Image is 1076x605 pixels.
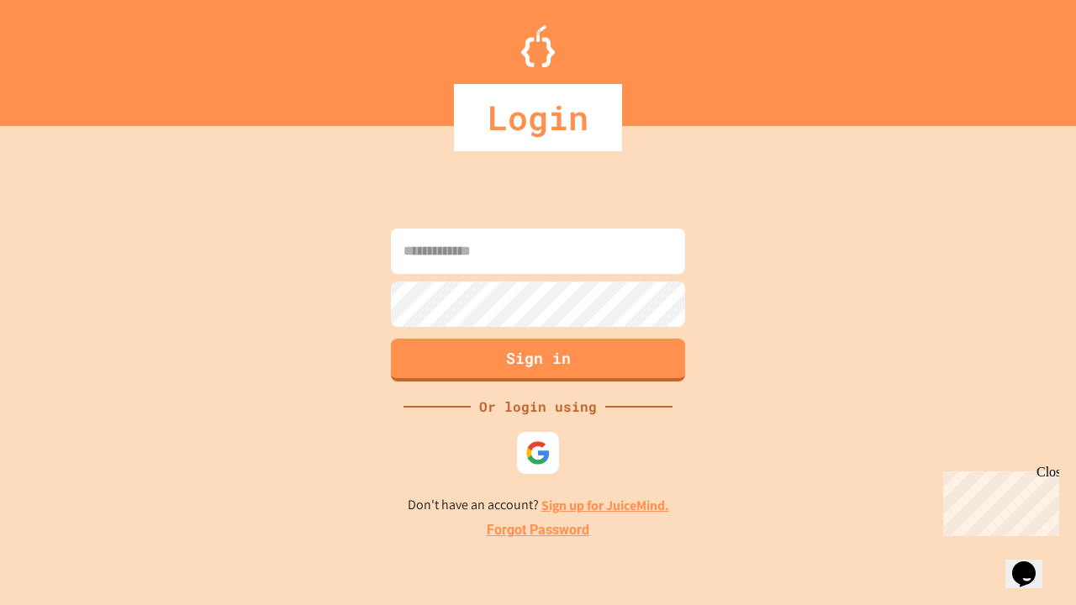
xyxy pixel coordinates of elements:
div: Login [454,84,622,151]
iframe: chat widget [1005,538,1059,588]
div: Or login using [471,397,605,417]
a: Sign up for JuiceMind. [541,497,669,514]
div: Chat with us now!Close [7,7,116,107]
p: Don't have an account? [408,495,669,516]
button: Sign in [391,339,685,381]
iframe: chat widget [936,465,1059,536]
img: Logo.svg [521,25,555,67]
a: Forgot Password [487,520,589,540]
img: google-icon.svg [525,440,551,466]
